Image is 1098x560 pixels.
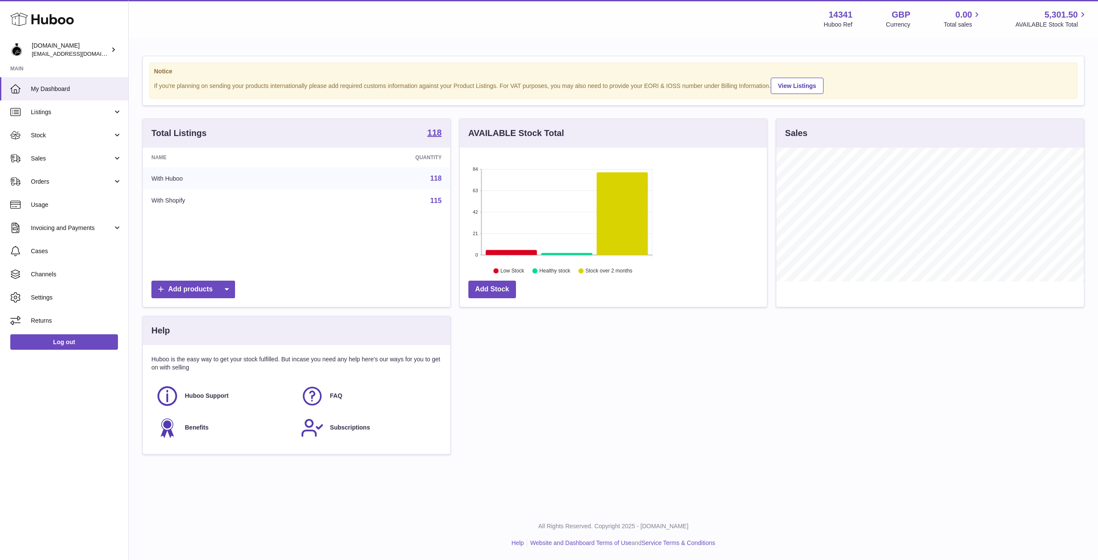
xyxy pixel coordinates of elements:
[301,416,437,439] a: Subscriptions
[31,108,113,116] span: Listings
[824,21,853,29] div: Huboo Ref
[31,247,122,255] span: Cases
[10,43,23,56] img: theperfumesampler@gmail.com
[156,416,292,439] a: Benefits
[829,9,853,21] strong: 14341
[32,50,126,57] span: [EMAIL_ADDRESS][DOMAIN_NAME]
[143,190,308,212] td: With Shopify
[512,539,524,546] a: Help
[31,85,122,93] span: My Dashboard
[31,224,113,232] span: Invoicing and Payments
[771,78,823,94] a: View Listings
[156,384,292,408] a: Huboo Support
[1015,9,1088,29] a: 5,301.50 AVAILABLE Stock Total
[468,281,516,298] a: Add Stock
[143,148,308,167] th: Name
[10,334,118,350] a: Log out
[427,128,441,137] strong: 118
[430,175,442,182] a: 118
[585,268,632,274] text: Stock over 2 months
[136,522,1091,530] p: All Rights Reserved. Copyright 2025 - [DOMAIN_NAME]
[501,268,525,274] text: Low Stock
[944,21,982,29] span: Total sales
[468,127,564,139] h3: AVAILABLE Stock Total
[527,539,715,547] li: and
[330,424,370,432] span: Subscriptions
[31,154,113,163] span: Sales
[956,9,972,21] span: 0.00
[530,539,631,546] a: Website and Dashboard Terms of Use
[473,231,478,236] text: 21
[308,148,450,167] th: Quantity
[151,325,170,336] h3: Help
[944,9,982,29] a: 0.00 Total sales
[1044,9,1078,21] span: 5,301.50
[154,76,1073,94] div: If you're planning on sending your products internationally please add required customs informati...
[151,281,235,298] a: Add products
[330,392,342,400] span: FAQ
[886,21,911,29] div: Currency
[539,268,570,274] text: Healthy stock
[473,166,478,172] text: 84
[785,127,807,139] h3: Sales
[427,128,441,139] a: 118
[473,209,478,215] text: 42
[31,178,113,186] span: Orders
[31,270,122,278] span: Channels
[473,188,478,193] text: 63
[143,167,308,190] td: With Huboo
[32,42,109,58] div: [DOMAIN_NAME]
[301,384,437,408] a: FAQ
[892,9,910,21] strong: GBP
[642,539,715,546] a: Service Terms & Conditions
[430,197,442,204] a: 115
[185,392,229,400] span: Huboo Support
[151,127,207,139] h3: Total Listings
[31,201,122,209] span: Usage
[31,131,113,139] span: Stock
[31,317,122,325] span: Returns
[31,294,122,302] span: Settings
[1015,21,1088,29] span: AVAILABLE Stock Total
[475,252,478,257] text: 0
[151,355,442,372] p: Huboo is the easy way to get your stock fulfilled. But incase you need any help here's our ways f...
[154,67,1073,76] strong: Notice
[185,424,208,432] span: Benefits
